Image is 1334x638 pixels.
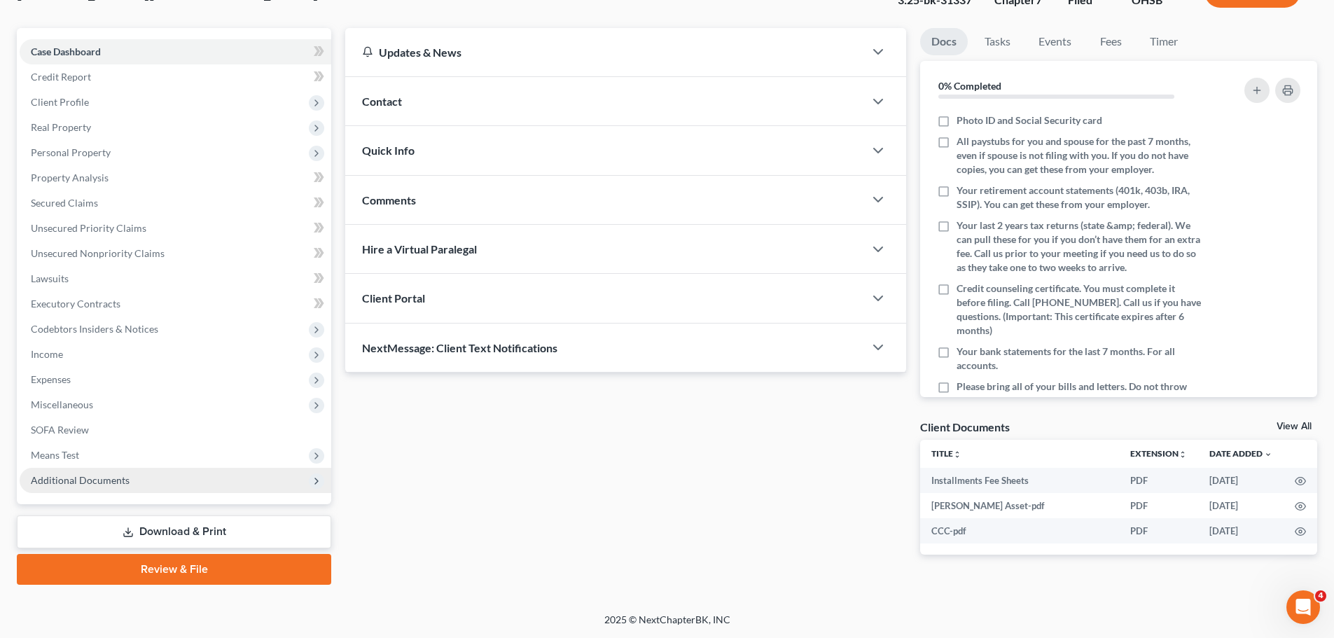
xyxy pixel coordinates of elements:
td: CCC-pdf [920,518,1119,543]
span: Lawsuits [31,272,69,284]
span: Hire a Virtual Paralegal [362,242,477,256]
td: PDF [1119,493,1198,518]
span: Your last 2 years tax returns (state &amp; federal). We can pull these for you if you don’t have ... [957,219,1206,275]
a: Unsecured Priority Claims [20,216,331,241]
td: [DATE] [1198,518,1284,543]
span: 4 [1315,590,1326,602]
span: Expenses [31,373,71,385]
td: PDF [1119,518,1198,543]
span: Personal Property [31,146,111,158]
a: Fees [1088,28,1133,55]
div: 2025 © NextChapterBK, INC [268,613,1066,638]
a: Unsecured Nonpriority Claims [20,241,331,266]
a: View All [1277,422,1312,431]
span: Additional Documents [31,474,130,486]
i: unfold_more [1179,450,1187,459]
span: Your bank statements for the last 7 months. For all accounts. [957,345,1206,373]
span: Client Profile [31,96,89,108]
span: Client Portal [362,291,425,305]
a: Timer [1139,28,1189,55]
td: Installments Fee Sheets [920,468,1119,493]
a: Review & File [17,554,331,585]
span: Please bring all of your bills and letters. Do not throw them away. [957,380,1206,408]
a: Case Dashboard [20,39,331,64]
span: Contact [362,95,402,108]
span: Property Analysis [31,172,109,183]
strong: 0% Completed [938,80,1001,92]
span: Income [31,348,63,360]
i: unfold_more [953,450,961,459]
span: Unsecured Nonpriority Claims [31,247,165,259]
i: expand_more [1264,450,1272,459]
a: Download & Print [17,515,331,548]
span: Credit Report [31,71,91,83]
a: SOFA Review [20,417,331,443]
a: Docs [920,28,968,55]
a: Credit Report [20,64,331,90]
iframe: Intercom live chat [1286,590,1320,624]
td: [DATE] [1198,468,1284,493]
div: Updates & News [362,45,847,60]
span: SOFA Review [31,424,89,436]
a: Property Analysis [20,165,331,190]
span: Your retirement account statements (401k, 403b, IRA, SSIP). You can get these from your employer. [957,183,1206,211]
td: [DATE] [1198,493,1284,518]
a: Extensionunfold_more [1130,448,1187,459]
td: [PERSON_NAME] Asset-pdf [920,493,1119,518]
span: Secured Claims [31,197,98,209]
div: Client Documents [920,419,1010,434]
a: Date Added expand_more [1209,448,1272,459]
span: Executory Contracts [31,298,120,310]
a: Titleunfold_more [931,448,961,459]
span: Photo ID and Social Security card [957,113,1102,127]
span: All paystubs for you and spouse for the past 7 months, even if spouse is not filing with you. If ... [957,134,1206,176]
a: Lawsuits [20,266,331,291]
a: Events [1027,28,1083,55]
span: Real Property [31,121,91,133]
span: Unsecured Priority Claims [31,222,146,234]
a: Executory Contracts [20,291,331,317]
span: Means Test [31,449,79,461]
span: Miscellaneous [31,398,93,410]
span: Comments [362,193,416,207]
span: Codebtors Insiders & Notices [31,323,158,335]
a: Secured Claims [20,190,331,216]
span: Credit counseling certificate. You must complete it before filing. Call [PHONE_NUMBER]. Call us i... [957,282,1206,338]
span: Quick Info [362,144,415,157]
span: NextMessage: Client Text Notifications [362,341,557,354]
td: PDF [1119,468,1198,493]
span: Case Dashboard [31,46,101,57]
a: Tasks [973,28,1022,55]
